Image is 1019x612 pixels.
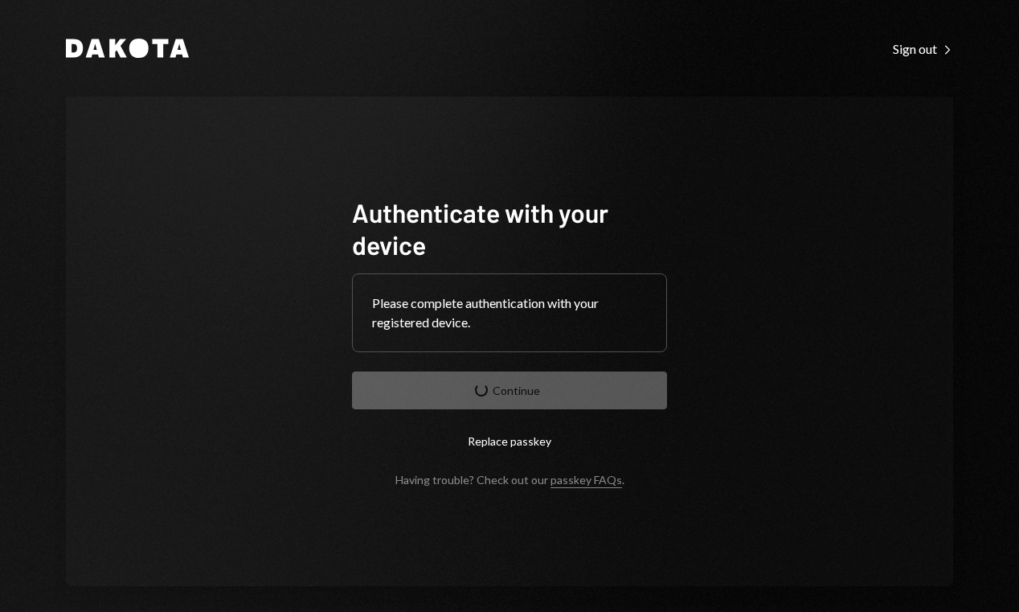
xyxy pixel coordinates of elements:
[352,422,667,460] button: Replace passkey
[893,41,953,57] div: Sign out
[893,39,953,57] a: Sign out
[395,473,624,487] div: Having trouble? Check out our .
[550,473,622,488] a: passkey FAQs
[352,196,667,261] h1: Authenticate with your device
[372,294,647,332] div: Please complete authentication with your registered device.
